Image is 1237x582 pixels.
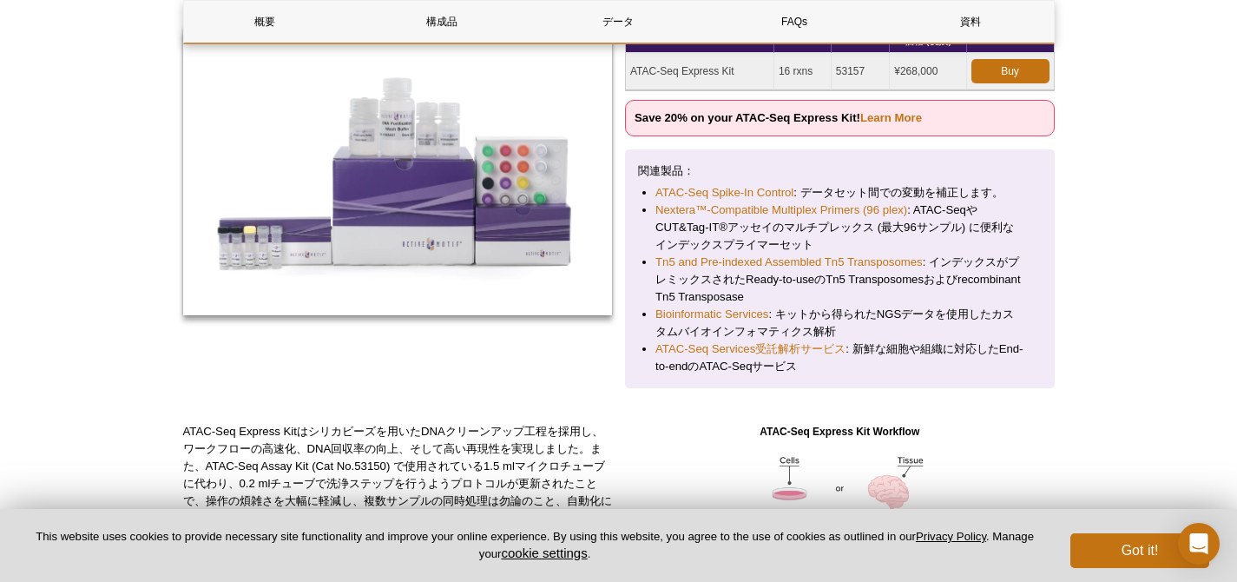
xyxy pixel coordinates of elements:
[889,1,1052,43] a: 資料
[890,53,966,90] td: ¥268,000
[655,254,1024,306] li: : インデックスがプレミックスされたReady-to-useのTn5 Transposomesおよびrecombinant Tn5 Transposase
[184,1,347,43] a: 概要
[536,1,700,43] a: データ
[760,426,919,438] strong: ATAC-Seq Express Kit Workflow
[655,306,768,323] a: Bioinformatic Services
[360,1,523,43] a: 構成品
[713,1,876,43] a: FAQs
[655,306,1024,341] li: : キットから得られたNGSデータを使用したカスタムバイオインフォマティクス解析
[655,341,846,358] a: ATAC-Seq Services受託解析サービス
[774,53,832,90] td: 16 rxns
[501,546,587,560] button: cookie settings
[860,111,922,124] a: Learn More
[626,53,774,90] td: ATAC-Seq Express Kit
[655,202,1024,254] li: : ATAC-SeqやCUT&Tag-IT®アッセイのマルチプレックス (最大96サンプル) に便利なインデックスプライマーセット
[183,29,613,315] img: ATAC-Seq Express Kit
[1070,533,1209,568] button: Got it!
[655,341,1024,375] li: : 新鮮な細胞や組織に対応したEnd-to-endのATAC-Seqサービス
[28,529,1042,562] p: This website uses cookies to provide necessary site functionality and improve your online experie...
[655,202,907,219] a: Nextera™-Compatible Multiplex Primers (96 plex)
[655,254,923,271] a: Tn5 and Pre-indexed Assembled Tn5 Transposomes
[832,53,890,90] td: 53157
[183,423,613,562] p: ATAC-Seq Express Kitはシリカビーズを用いたDNAクリーンアップ工程を採用し、ワークフローの高速化、DNA回収率の向上、そして高い再現性を実現しました。また、ATAC-Seq ...
[971,59,1049,83] a: Buy
[635,111,922,124] strong: Save 20% on your ATAC-Seq Express Kit!
[655,184,1024,202] li: : データセット間での変動を補正します。
[916,530,986,543] a: Privacy Policy
[638,162,1042,180] p: 関連製品：
[655,184,793,202] a: ATAC-Seq Spike-In Control
[1178,523,1220,565] div: Open Intercom Messenger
